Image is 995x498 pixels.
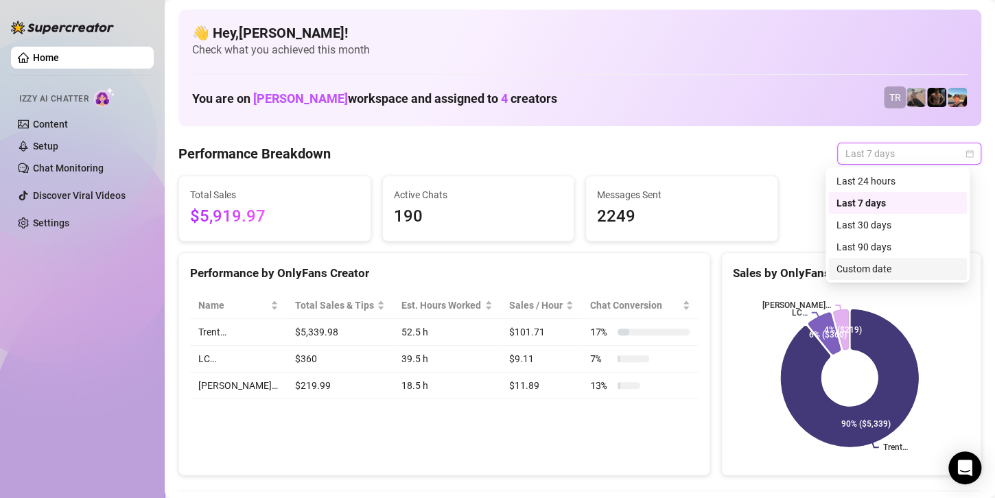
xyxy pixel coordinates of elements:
[33,217,69,228] a: Settings
[94,87,115,107] img: AI Chatter
[509,298,563,313] span: Sales / Hour
[590,351,612,366] span: 7 %
[394,187,563,202] span: Active Chats
[828,170,967,192] div: Last 24 hours
[828,236,967,258] div: Last 90 days
[597,204,766,230] span: 2249
[192,43,968,58] span: Check what you achieved this month
[836,217,959,233] div: Last 30 days
[828,214,967,236] div: Last 30 days
[190,187,360,202] span: Total Sales
[287,292,394,319] th: Total Sales & Tips
[190,204,360,230] span: $5,919.97
[582,292,699,319] th: Chat Conversion
[733,264,970,283] div: Sales by OnlyFans Creator
[33,119,68,130] a: Content
[927,88,946,107] img: Trent
[501,319,582,346] td: $101.71
[836,239,959,254] div: Last 90 days
[190,346,287,372] td: LC…
[828,192,967,214] div: Last 7 days
[836,261,959,276] div: Custom date
[828,258,967,280] div: Custom date
[190,319,287,346] td: Trent…
[190,372,287,399] td: [PERSON_NAME]…
[597,187,766,202] span: Messages Sent
[192,23,968,43] h4: 👋 Hey, [PERSON_NAME] !
[836,195,959,211] div: Last 7 days
[791,308,807,318] text: LC…
[948,451,981,484] div: Open Intercom Messenger
[393,372,501,399] td: 18.5 h
[501,91,508,106] span: 4
[287,372,394,399] td: $219.99
[33,190,126,201] a: Discover Viral Videos
[401,298,482,313] div: Est. Hours Worked
[253,91,348,106] span: [PERSON_NAME]
[11,21,114,34] img: logo-BBDzfeDw.svg
[33,163,104,174] a: Chat Monitoring
[190,264,699,283] div: Performance by OnlyFans Creator
[198,298,268,313] span: Name
[287,346,394,372] td: $360
[836,174,959,189] div: Last 24 hours
[590,378,612,393] span: 13 %
[501,292,582,319] th: Sales / Hour
[906,88,926,107] img: LC
[590,324,612,340] span: 17 %
[393,346,501,372] td: 39.5 h
[394,204,563,230] span: 190
[192,91,557,106] h1: You are on workspace and assigned to creators
[882,442,907,452] text: Trent…
[178,144,331,163] h4: Performance Breakdown
[33,52,59,63] a: Home
[948,88,967,107] img: Zach
[845,143,973,164] span: Last 7 days
[33,141,58,152] a: Setup
[501,372,582,399] td: $11.89
[590,298,679,313] span: Chat Conversion
[190,292,287,319] th: Name
[501,346,582,372] td: $9.11
[19,93,89,106] span: Izzy AI Chatter
[965,150,974,158] span: calendar
[762,300,831,310] text: [PERSON_NAME]…
[889,90,901,105] span: TR
[287,319,394,346] td: $5,339.98
[295,298,375,313] span: Total Sales & Tips
[393,319,501,346] td: 52.5 h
